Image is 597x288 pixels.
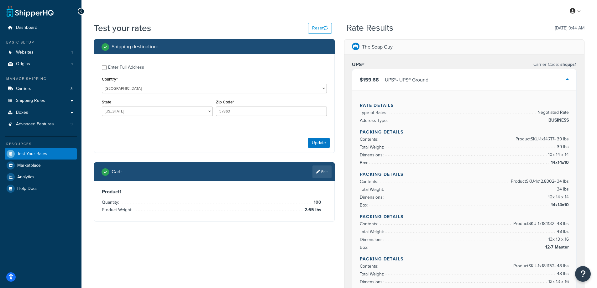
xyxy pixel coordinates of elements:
[71,86,73,92] span: 3
[17,151,47,157] span: Test Your Rates
[360,109,389,116] span: Type of Rates:
[547,117,569,124] span: BUSINESS
[547,151,569,159] span: 10 x 14 x 14
[17,163,41,168] span: Marketplace
[360,117,389,124] span: Address Type:
[385,76,428,84] div: UPS® - UPS® Ground
[360,171,569,178] h4: Packing Details
[17,186,38,191] span: Help Docs
[5,22,77,34] a: Dashboard
[5,183,77,194] a: Help Docs
[5,47,77,58] li: Websites
[16,110,28,115] span: Boxes
[347,23,393,33] h2: Rate Results
[16,61,30,67] span: Origins
[360,221,380,227] span: Contents:
[303,206,321,214] span: 2.65 lbs
[312,199,321,206] span: 100
[360,136,380,143] span: Contents:
[360,279,385,285] span: Dimensions:
[512,262,569,270] span: Product SKU-1 x 18.1132 - 48 lbs
[5,148,77,160] a: Test Your Rates
[5,83,77,95] a: Carriers3
[360,144,385,150] span: Total Weight:
[102,199,121,206] span: Quantity:
[94,22,151,34] h1: Test your rates
[555,143,569,151] span: 39 lbs
[514,135,569,143] span: Product SKU-1 x 14.717 - 39 lbs
[544,243,569,251] span: 12-7 Master
[575,266,591,282] button: Open Resource Center
[509,178,569,185] span: Product SKU-1 x 12.8302 - 34 lbs
[5,171,77,183] a: Analytics
[360,160,370,166] span: Box:
[555,228,569,235] span: 48 lbs
[5,141,77,147] div: Resources
[360,194,385,201] span: Dimensions:
[102,189,327,195] h3: Product 1
[360,256,569,262] h4: Packing Details
[216,100,234,104] label: Zip Code*
[5,58,77,70] a: Origins1
[5,107,77,118] a: Boxes
[360,236,385,243] span: Dimensions:
[549,159,569,166] span: 14x14x10
[5,160,77,171] a: Marketplace
[71,50,73,55] span: 1
[71,122,73,127] span: 3
[5,118,77,130] a: Advanced Features3
[5,76,77,81] div: Manage Shipping
[555,24,584,33] p: [DATE] 9:44 AM
[5,118,77,130] li: Advanced Features
[360,129,569,135] h4: Packing Details
[102,77,118,81] label: Country*
[108,63,144,72] div: Enter Full Address
[16,86,31,92] span: Carriers
[360,152,385,158] span: Dimensions:
[360,271,385,277] span: Total Weight:
[312,165,332,178] a: Edit
[16,122,54,127] span: Advanced Features
[17,175,34,180] span: Analytics
[102,100,111,104] label: State
[555,270,569,278] span: 48 lbs
[5,58,77,70] li: Origins
[102,65,107,70] input: Enter Full Address
[360,186,385,193] span: Total Weight:
[362,43,393,51] p: The Soap Guy
[360,76,379,83] span: $159.68
[16,25,37,30] span: Dashboard
[5,95,77,107] a: Shipping Rules
[533,60,577,69] p: Carrier Code:
[360,202,370,208] span: Box:
[16,50,34,55] span: Websites
[352,61,364,68] h3: UPS®
[547,236,569,243] span: 13 x 13 x 16
[5,83,77,95] li: Carriers
[360,102,569,109] h4: Rate Details
[102,207,134,213] span: Product Weight:
[549,201,569,209] span: 14x14x10
[71,61,73,67] span: 1
[536,109,569,116] span: Negotiated Rate
[5,40,77,45] div: Basic Setup
[555,186,569,193] span: 34 lbs
[16,98,45,103] span: Shipping Rules
[112,44,158,50] h2: Shipping destination :
[512,220,569,228] span: Product SKU-1 x 18.1132 - 48 lbs
[360,228,385,235] span: Total Weight:
[308,138,330,148] button: Update
[5,47,77,58] a: Websites1
[360,244,370,251] span: Box:
[547,193,569,201] span: 10 x 14 x 14
[360,178,380,185] span: Contents:
[559,61,577,68] span: shqups1
[308,23,332,34] button: Reset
